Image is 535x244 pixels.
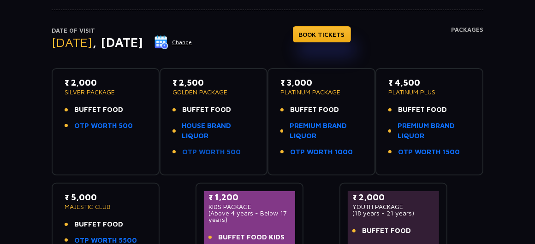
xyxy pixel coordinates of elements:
[398,121,470,141] a: PREMIUM BRAND LIQUOR
[208,191,291,203] p: ₹ 1,200
[182,121,255,141] a: HOUSE BRAND LIQUOR
[352,191,434,203] p: ₹ 2,000
[352,203,434,210] p: YOUTH PACKAGE
[92,35,143,50] span: , [DATE]
[388,76,470,89] p: ₹ 4,500
[65,89,147,95] p: SILVER PACKAGE
[290,105,339,115] span: BUFFET FOOD
[74,121,133,131] a: OTP WORTH 500
[208,210,291,223] p: (Above 4 years - Below 17 years)
[182,147,241,157] a: OTP WORTH 500
[398,105,447,115] span: BUFFET FOOD
[65,76,147,89] p: ₹ 2,000
[172,76,255,89] p: ₹ 2,500
[352,210,434,216] p: (18 years - 21 years)
[52,35,92,50] span: [DATE]
[65,203,147,210] p: MAJESTIC CLUB
[280,89,363,95] p: PLATINUM PACKAGE
[74,105,123,115] span: BUFFET FOOD
[65,191,147,203] p: ₹ 5,000
[208,203,291,210] p: KIDS PACKAGE
[398,147,460,157] a: OTP WORTH 1500
[451,26,483,59] h4: Packages
[280,76,363,89] p: ₹ 3,000
[218,232,285,243] span: BUFFET FOOD KIDS
[290,121,363,141] a: PREMIUM BRAND LIQUOR
[388,89,470,95] p: PLATINUM PLUS
[172,89,255,95] p: GOLDEN PACKAGE
[362,226,411,236] span: BUFFET FOOD
[74,219,123,230] span: BUFFET FOOD
[290,147,353,157] a: OTP WORTH 1000
[154,35,192,50] button: Change
[52,26,192,35] p: Date of Visit
[293,26,351,42] a: BOOK TICKETS
[182,105,231,115] span: BUFFET FOOD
